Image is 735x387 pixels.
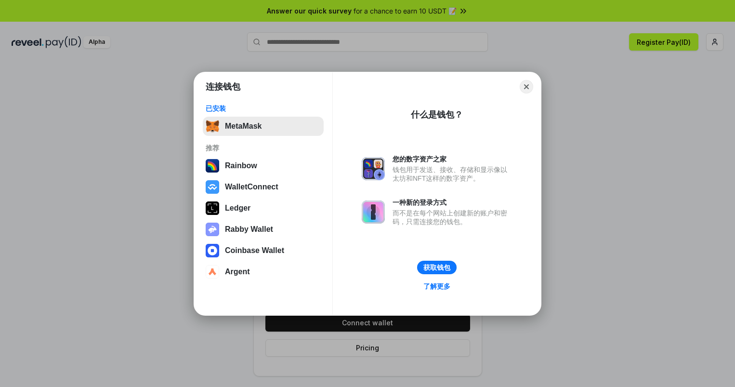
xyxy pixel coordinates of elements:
button: 获取钱包 [417,261,457,274]
img: svg+xml,%3Csvg%20width%3D%22120%22%20height%3D%22120%22%20viewBox%3D%220%200%20120%20120%22%20fil... [206,159,219,173]
img: svg+xml,%3Csvg%20width%3D%2228%22%20height%3D%2228%22%20viewBox%3D%220%200%2028%2028%22%20fill%3D... [206,244,219,257]
div: 什么是钱包？ [411,109,463,120]
div: MetaMask [225,122,262,131]
button: Rabby Wallet [203,220,324,239]
button: Rainbow [203,156,324,175]
img: svg+xml,%3Csvg%20xmlns%3D%22http%3A%2F%2Fwww.w3.org%2F2000%2Fsvg%22%20fill%3D%22none%22%20viewBox... [206,223,219,236]
h1: 连接钱包 [206,81,240,93]
img: svg+xml,%3Csvg%20xmlns%3D%22http%3A%2F%2Fwww.w3.org%2F2000%2Fsvg%22%20fill%3D%22none%22%20viewBox... [362,200,385,224]
div: WalletConnect [225,183,278,191]
div: 推荐 [206,144,321,152]
button: Ledger [203,199,324,218]
div: Coinbase Wallet [225,246,284,255]
button: MetaMask [203,117,324,136]
button: Argent [203,262,324,281]
img: svg+xml,%3Csvg%20fill%3D%22none%22%20height%3D%2233%22%20viewBox%3D%220%200%2035%2033%22%20width%... [206,120,219,133]
div: 一种新的登录方式 [393,198,512,207]
button: Close [520,80,533,93]
img: svg+xml,%3Csvg%20xmlns%3D%22http%3A%2F%2Fwww.w3.org%2F2000%2Fsvg%22%20width%3D%2228%22%20height%3... [206,201,219,215]
img: svg+xml,%3Csvg%20width%3D%2228%22%20height%3D%2228%22%20viewBox%3D%220%200%2028%2028%22%20fill%3D... [206,180,219,194]
div: 了解更多 [423,282,450,291]
img: svg+xml,%3Csvg%20xmlns%3D%22http%3A%2F%2Fwww.w3.org%2F2000%2Fsvg%22%20fill%3D%22none%22%20viewBox... [362,157,385,180]
div: Ledger [225,204,250,213]
div: 而不是在每个网站上创建新的账户和密码，只需连接您的钱包。 [393,209,512,226]
div: 已安装 [206,104,321,113]
button: Coinbase Wallet [203,241,324,260]
div: 您的数字资产之家 [393,155,512,163]
img: svg+xml,%3Csvg%20width%3D%2228%22%20height%3D%2228%22%20viewBox%3D%220%200%2028%2028%22%20fill%3D... [206,265,219,279]
div: 钱包用于发送、接收、存储和显示像以太坊和NFT这样的数字资产。 [393,165,512,183]
div: 获取钱包 [423,263,450,272]
div: Rabby Wallet [225,225,273,234]
div: Argent [225,267,250,276]
div: Rainbow [225,161,257,170]
button: WalletConnect [203,177,324,197]
a: 了解更多 [418,280,456,293]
